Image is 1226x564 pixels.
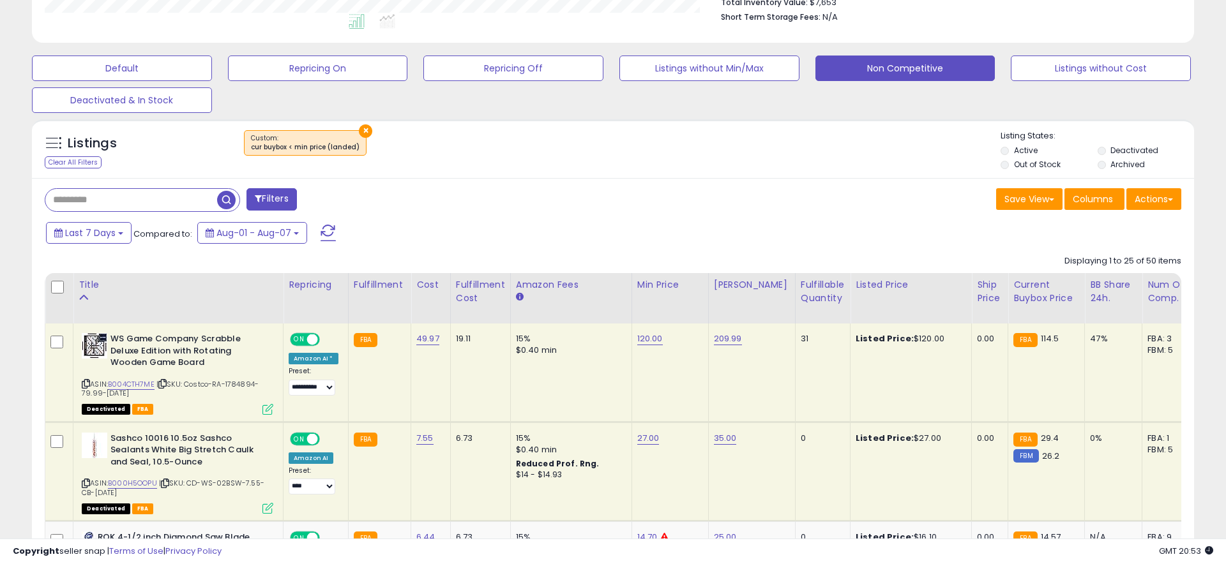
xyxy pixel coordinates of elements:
[132,404,154,415] span: FBA
[423,56,603,81] button: Repricing Off
[856,332,914,345] b: Listed Price:
[1126,188,1181,210] button: Actions
[228,56,408,81] button: Repricing On
[1073,193,1113,205] span: Columns
[1042,450,1060,462] span: 26.2
[1159,545,1213,557] span: 2025-08-15 20:53 GMT
[45,156,102,168] div: Clear All Filters
[516,333,622,345] div: 15%
[1064,255,1181,267] div: Displaying 1 to 25 of 50 items
[721,11,821,22] b: Short Term Storage Fees:
[1013,333,1037,347] small: FBA
[977,433,998,444] div: 0.00
[197,222,307,244] button: Aug-01 - Aug-07
[354,278,405,292] div: Fulfillment
[251,143,359,152] div: cur buybox < min price (landed)
[354,333,377,347] small: FBA
[110,333,266,372] b: WS Game Company Scrabble Deluxe Edition with Rotating Wooden Game Board
[291,433,307,444] span: ON
[354,433,377,447] small: FBA
[1147,444,1190,456] div: FBM: 5
[68,135,117,152] h5: Listings
[637,278,703,292] div: Min Price
[1013,278,1079,305] div: Current Buybox Price
[516,444,622,456] div: $0.40 min
[13,545,59,557] strong: Copyright
[165,545,222,557] a: Privacy Policy
[289,466,338,495] div: Preset:
[82,503,130,514] span: All listings that are unavailable for purchase on Amazon for any reason other than out-of-stock
[619,56,799,81] button: Listings without Min/Max
[109,545,163,557] a: Terms of Use
[801,333,840,345] div: 31
[1014,159,1061,170] label: Out of Stock
[416,332,439,345] a: 49.97
[289,278,343,292] div: Repricing
[516,458,600,469] b: Reduced Prof. Rng.
[714,332,742,345] a: 209.99
[714,432,737,445] a: 35.00
[318,433,338,444] span: OFF
[318,334,338,345] span: OFF
[456,433,501,444] div: 6.73
[289,353,338,364] div: Amazon AI *
[456,278,505,305] div: Fulfillment Cost
[815,56,995,81] button: Non Competitive
[1147,433,1190,444] div: FBA: 1
[32,87,212,113] button: Deactivated & In Stock
[996,188,1063,210] button: Save View
[856,432,914,444] b: Listed Price:
[801,433,840,444] div: 0
[289,452,333,464] div: Amazon AI
[132,503,154,514] span: FBA
[1147,333,1190,345] div: FBA: 3
[82,478,264,497] span: | SKU: CD-WS-02BSW-7.55-CB-[DATE]
[856,333,962,345] div: $120.00
[637,332,663,345] a: 120.00
[13,545,222,558] div: seller snap | |
[216,226,291,239] span: Aug-01 - Aug-07
[1041,432,1059,444] span: 29.4
[1147,278,1194,305] div: Num of Comp.
[1041,332,1059,345] span: 114.5
[856,433,962,444] div: $27.00
[516,470,622,480] div: $14 - $14.93
[516,278,626,292] div: Amazon Fees
[1001,130,1193,142] p: Listing States:
[65,226,116,239] span: Last 7 Days
[82,379,259,398] span: | SKU: Costco-RA-1784894-79.99-[DATE]
[714,278,790,292] div: [PERSON_NAME]
[82,333,273,413] div: ASIN:
[516,292,524,303] small: Amazon Fees.
[856,278,966,292] div: Listed Price
[251,133,359,152] span: Custom:
[1110,159,1145,170] label: Archived
[82,433,273,513] div: ASIN:
[977,333,998,345] div: 0.00
[1064,188,1124,210] button: Columns
[1090,278,1137,305] div: BB Share 24h.
[516,433,622,444] div: 15%
[246,188,296,211] button: Filters
[801,278,845,305] div: Fulfillable Quantity
[1013,449,1038,463] small: FBM
[1110,145,1158,156] label: Deactivated
[289,367,338,396] div: Preset:
[32,56,212,81] button: Default
[1090,433,1132,444] div: 0%
[1090,333,1132,345] div: 47%
[516,345,622,356] div: $0.40 min
[416,432,434,445] a: 7.55
[1014,145,1038,156] label: Active
[359,124,372,138] button: ×
[108,379,155,390] a: B004CTH7ME
[82,333,107,359] img: 51rV3zlSFWL._SL40_.jpg
[82,433,107,458] img: 319UJB-pYgL._SL40_.jpg
[456,333,501,345] div: 19.11
[291,334,307,345] span: ON
[416,278,445,292] div: Cost
[1013,433,1037,447] small: FBA
[133,228,192,240] span: Compared to:
[46,222,132,244] button: Last 7 Days
[822,11,838,23] span: N/A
